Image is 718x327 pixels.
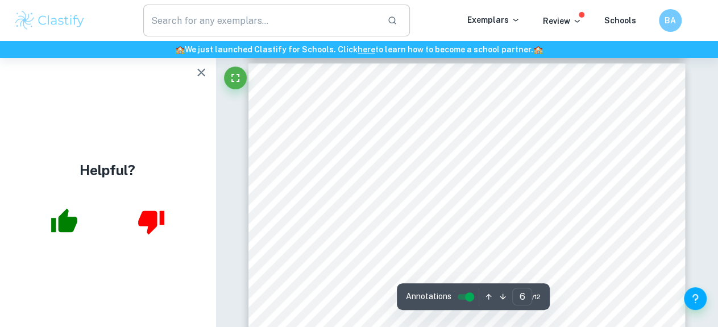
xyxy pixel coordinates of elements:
span: 14.) Repeat steps 1-13 for the rest of the temperatures. [301,187,492,196]
span: by drop until it turns pale yellow. [301,129,418,137]
p: Exemplars [467,14,520,26]
span: 9.) Place the conical flask with the salt solution underneath the beaker and begin titrating drop [301,117,632,126]
span: 10.) Using the plastic dropper add a few drops of starch solution into the conical flask [301,140,603,149]
span: *20°C can be carried out using ice cubes to lower the temperature of the water. [301,198,579,207]
h4: Helpful? [80,159,135,180]
span: Burette containing Sodium [258,259,352,267]
span: Thiosulphate solution [258,269,334,278]
span: 🏫 [175,45,185,54]
span: 11.) Continue the titration until the solution becomes colorless. [301,152,523,160]
span: 12.) Turn off the tap and record the final volume. [301,164,474,172]
h6: We just launched Clastify for Schools. Click to learn how to become a school partner. [2,43,716,56]
span: Annotations [406,291,451,303]
button: Help and Feedback [684,287,707,310]
img: Clastify logo [14,9,86,32]
span: / 12 [532,292,541,302]
span: 13.) Repeat the titration for 2 more trials with different samples. [301,175,526,184]
span: Annotated Experimental Setup: [301,223,412,232]
h6: BA [664,14,677,27]
a: here [358,45,375,54]
p: Review [543,15,582,27]
a: Schools [604,16,636,25]
button: Fullscreen [224,67,247,89]
span: Clamp & Stand [551,275,605,283]
span: 🏫 [533,45,543,54]
input: Search for any exemplars... [143,5,379,36]
button: BA [659,9,682,32]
